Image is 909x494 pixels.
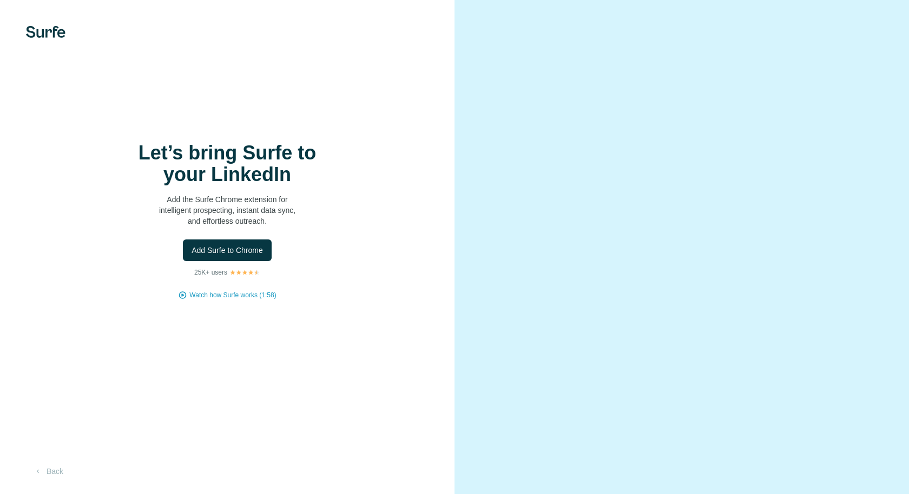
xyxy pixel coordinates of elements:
p: 25K+ users [194,268,227,277]
button: Add Surfe to Chrome [183,239,272,261]
button: Watch how Surfe works (1:58) [189,290,276,300]
span: Add Surfe to Chrome [192,245,263,256]
img: Surfe's logo [26,26,65,38]
p: Add the Surfe Chrome extension for intelligent prospecting, instant data sync, and effortless out... [119,194,335,226]
img: Rating Stars [229,269,260,276]
h1: Let’s bring Surfe to your LinkedIn [119,142,335,185]
button: Back [26,462,71,481]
